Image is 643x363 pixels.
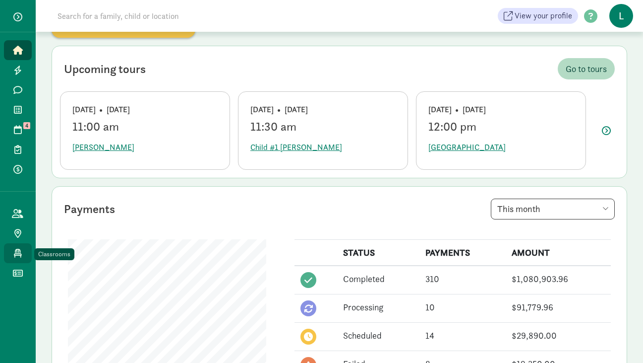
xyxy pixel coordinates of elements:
a: Go to tours [558,58,615,79]
button: [PERSON_NAME] [72,138,134,157]
div: [DATE] • [DATE] [72,104,218,116]
span: [GEOGRAPHIC_DATA] [428,142,506,153]
div: [DATE] • [DATE] [250,104,396,116]
span: View your profile [515,10,572,22]
th: STATUS [337,240,419,266]
input: Search for a family, child or location [52,6,330,26]
a: View your profile [498,8,578,24]
div: 11:30 am [250,120,396,134]
div: Payments [64,200,115,218]
div: Processing [343,300,413,314]
div: Scheduled [343,329,413,342]
button: Child #1 [PERSON_NAME] [250,138,342,157]
span: Child #1 [PERSON_NAME] [250,142,342,153]
th: AMOUNT [506,240,611,266]
a: 4 [4,120,32,140]
button: [GEOGRAPHIC_DATA] [428,138,506,157]
div: 14 [425,329,500,342]
div: 11:00 am [72,120,218,134]
div: Completed [343,272,413,286]
span: Go to tours [566,62,607,75]
div: 12:00 pm [428,120,574,134]
div: $91,779.96 [512,300,605,314]
div: [DATE] • [DATE] [428,104,574,116]
span: 4 [23,122,30,129]
div: Upcoming tours [64,60,146,78]
span: L [609,4,633,28]
span: [PERSON_NAME] [72,142,134,153]
div: 310 [425,272,500,286]
div: 10 [425,300,500,314]
div: $1,080,903.96 [512,272,605,286]
th: PAYMENTS [419,240,506,266]
div: $29,890.00 [512,329,605,342]
div: Classrooms [38,249,70,259]
iframe: Chat Widget [593,315,643,363]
